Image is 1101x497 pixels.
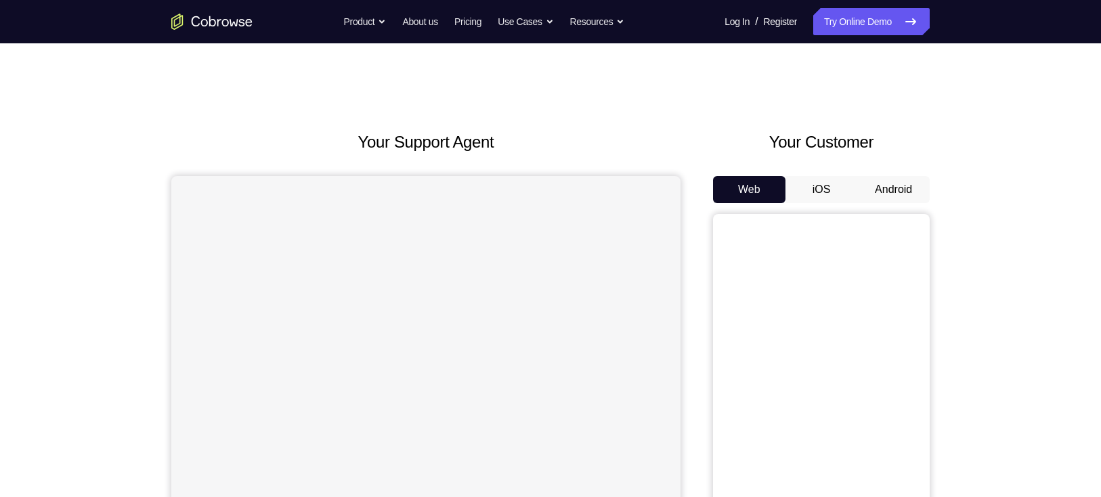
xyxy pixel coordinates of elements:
button: Product [344,8,387,35]
a: Try Online Demo [813,8,930,35]
span: / [755,14,758,30]
button: Resources [570,8,625,35]
a: Go to the home page [171,14,253,30]
button: Web [713,176,785,203]
button: iOS [785,176,858,203]
button: Use Cases [498,8,553,35]
a: Log In [725,8,750,35]
a: Pricing [454,8,481,35]
a: Register [764,8,797,35]
h2: Your Support Agent [171,130,681,154]
button: Android [857,176,930,203]
h2: Your Customer [713,130,930,154]
a: About us [402,8,437,35]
